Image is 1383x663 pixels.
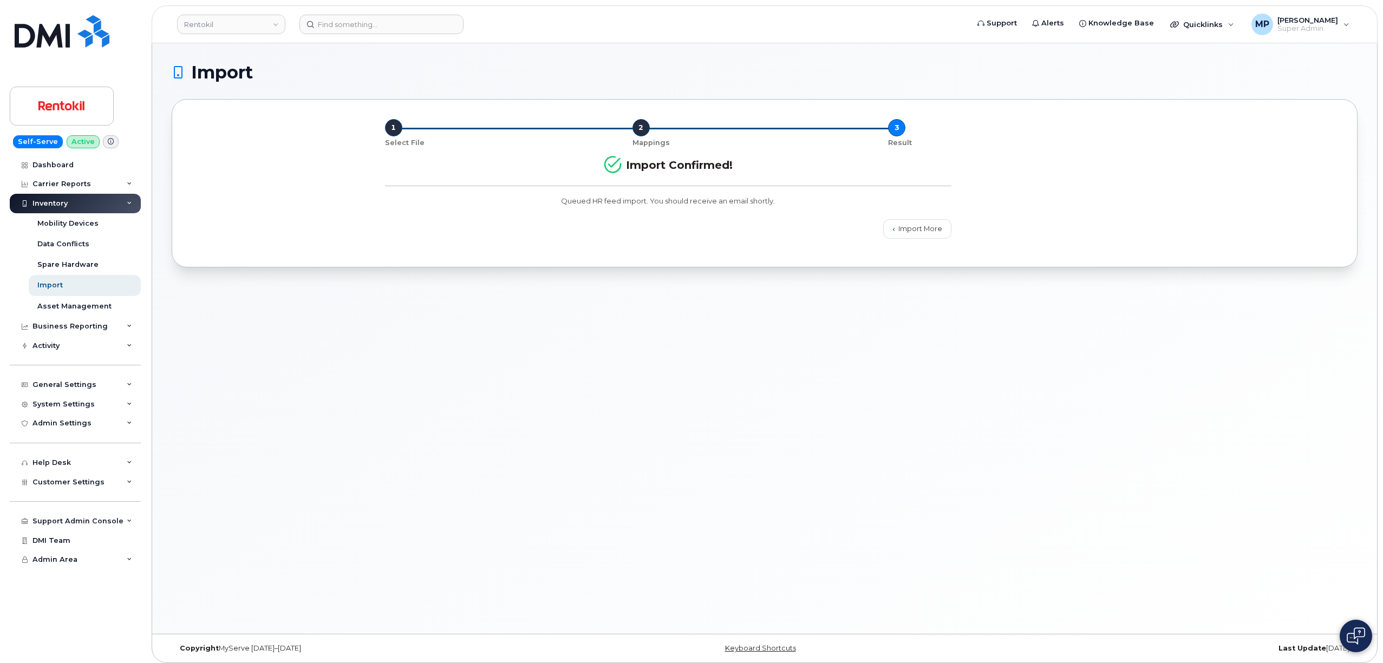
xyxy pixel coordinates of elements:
strong: Copyright [180,644,219,652]
h1: Import [172,63,1358,82]
strong: Last Update [1278,644,1326,652]
p: Select File [385,138,425,148]
img: Open chat [1347,627,1365,645]
a: Import More [883,219,951,239]
p: Queued HR feed import. You should receive an email shortly. [385,196,951,206]
span: Import Confirmed! [604,159,733,172]
div: MyServe [DATE]–[DATE] [172,644,567,653]
p: Mappings [632,138,670,148]
div: 2 [632,119,650,136]
div: [DATE] [962,644,1358,653]
a: Keyboard Shortcuts [725,644,796,652]
div: 1 [385,119,402,136]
